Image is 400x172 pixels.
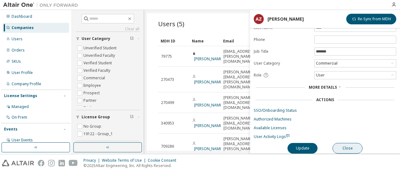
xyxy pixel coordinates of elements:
[83,104,92,112] label: Trial
[161,100,174,105] span: 270499
[83,82,102,89] label: Employee
[48,160,55,166] img: instagram.svg
[254,37,311,42] label: Phone
[83,158,102,163] div: Privacy
[12,70,33,75] div: User Profile
[82,115,110,120] span: License Group
[254,117,396,122] a: Authorized Machines
[83,89,101,97] label: Prospect
[4,127,17,132] div: Events
[254,49,311,54] label: Job Title
[315,71,396,79] div: User
[83,59,113,67] label: Verified Student
[254,108,396,113] a: SSO/Onboarding Status
[12,104,29,109] div: Managed
[83,67,112,74] label: Verified Faculty
[254,61,311,66] label: User Category
[223,36,249,46] div: Email
[267,17,304,22] div: [PERSON_NAME]
[12,81,41,86] div: Company Profile
[12,59,21,64] div: SKUs
[148,158,180,163] div: Cookie Consent
[83,97,98,104] label: Partner
[76,32,139,46] button: User Category
[316,97,334,102] div: Actions
[12,14,32,19] div: Dashboard
[161,121,174,126] span: 340953
[102,158,148,163] div: Website Terms of Use
[83,44,118,52] label: Unverified Student
[223,70,255,90] span: [PERSON_NAME][EMAIL_ADDRESS][PERSON_NAME][DOMAIN_NAME]
[194,146,223,151] a: [PERSON_NAME]
[158,19,184,28] span: Users (5)
[161,54,172,59] span: 79775
[223,136,255,156] span: [PERSON_NAME][EMAIL_ADDRESS][PERSON_NAME][DOMAIN_NAME]
[223,49,255,64] span: [EMAIL_ADDRESS][PERSON_NAME][DOMAIN_NAME]
[12,37,22,42] div: Users
[254,14,264,24] div: AZ
[38,160,44,166] img: facebook.svg
[69,160,78,166] img: youtube.svg
[76,27,139,32] a: Clear all
[309,85,337,90] span: More Details
[161,144,174,149] span: 709286
[83,74,106,82] label: Commercial
[12,25,34,30] div: Companies
[254,134,290,139] span: User Activity Logs
[4,93,37,98] div: License Settings
[83,130,114,138] label: 19122 - Group_1
[12,115,27,120] div: On Prem
[315,60,338,67] div: Commercial
[161,77,174,82] span: 270473
[192,36,218,46] div: Name
[254,125,396,130] a: Available Licenses
[223,116,255,131] span: [PERSON_NAME][EMAIL_ADDRESS][DOMAIN_NAME]
[82,36,110,41] span: User Category
[194,56,223,61] a: [PERSON_NAME]
[254,73,262,78] span: Role
[12,138,33,143] div: User Events
[194,102,223,108] a: [PERSON_NAME]
[287,143,317,154] button: Update
[194,123,223,128] a: [PERSON_NAME]
[83,123,102,130] label: No Group
[161,36,187,46] div: MDH ID
[76,110,139,124] button: License Group
[83,52,116,59] label: Unverified Faculty
[12,48,25,53] div: Orders
[130,36,134,41] span: Clear filter
[315,72,326,79] div: User
[3,2,81,8] img: Altair One
[130,115,134,120] span: Clear filter
[2,160,34,166] img: altair_logo.svg
[315,60,396,67] div: Commercial
[346,14,396,24] button: Re-Sync from MDH
[83,163,180,168] p: © 2025 Altair Engineering, Inc. All Rights Reserved.
[223,95,255,110] span: [PERSON_NAME][EMAIL_ADDRESS][DOMAIN_NAME]
[58,160,65,166] img: linkedin.svg
[332,143,362,154] button: Close
[194,79,223,85] a: [PERSON_NAME]
[76,141,139,155] button: Admin Role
